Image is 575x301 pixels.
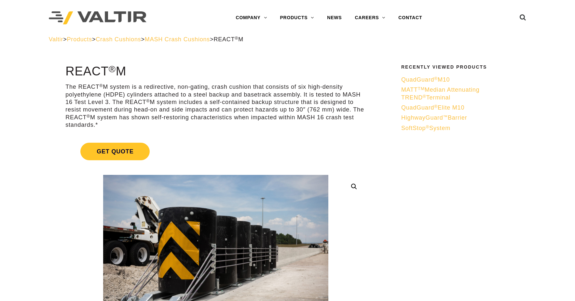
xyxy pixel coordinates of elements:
span: SoftStop System [401,125,450,131]
span: HighwayGuard Barrier [401,114,467,121]
span: QuadGuard Elite M10 [401,104,464,111]
span: MATT Median Attenuating TREND Terminal [401,86,479,100]
a: CAREERS [348,11,392,24]
sup: ® [434,104,438,109]
h2: Recently Viewed Products [401,65,522,70]
a: MASH Crash Cushions [145,36,210,43]
sup: ® [426,124,429,129]
sup: ® [146,98,150,103]
p: The REACT M system is a redirective, non-gating, crash cushion that consists of six high-density ... [65,83,366,129]
a: MATTTMMedian Attenuating TREND®Terminal [401,86,522,101]
sup: ® [423,94,426,99]
sup: ® [99,83,103,88]
h1: REACT M [65,65,366,78]
sup: ® [434,76,438,81]
a: SoftStop®System [401,124,522,132]
img: Valtir [49,11,146,25]
a: HighwayGuard™Barrier [401,114,522,122]
span: Get Quote [80,143,150,160]
a: Valtir [49,36,63,43]
sup: ® [109,64,116,74]
a: NEWS [321,11,348,24]
a: Get Quote [65,135,366,168]
a: Crash Cushions [96,36,141,43]
a: PRODUCTS [273,11,321,24]
span: REACT M [213,36,243,43]
span: QuadGuard M10 [401,76,450,83]
sup: TM [418,86,425,91]
a: CONTACT [392,11,429,24]
div: > > > > [49,36,527,43]
a: COMPANY [229,11,274,24]
sup: ™ [443,114,448,119]
a: QuadGuard®M10 [401,76,522,84]
a: Products [67,36,92,43]
sup: ® [235,36,238,41]
sup: ® [87,114,90,119]
a: QuadGuard®Elite M10 [401,104,522,111]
